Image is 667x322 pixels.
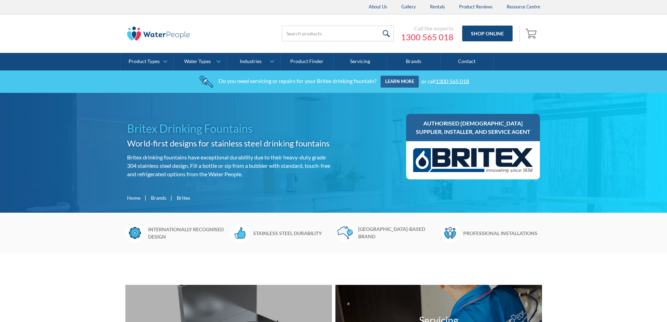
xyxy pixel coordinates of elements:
[253,229,332,237] h6: Stainless steel durability
[280,53,334,70] a: Product Finder
[127,120,331,137] h1: Britex Drinking Fountains
[282,26,394,41] input: Search products
[523,25,540,42] a: Open empty cart
[148,226,227,240] h6: Internationally recognised design
[387,53,440,70] a: Brands
[436,77,469,84] a: 1300 565 018
[413,119,533,136] h3: Authorised [DEMOGRAPHIC_DATA] supplier, installer, and service agent
[421,77,469,84] div: or call
[127,194,140,201] a: Home
[218,77,376,84] div: Do you need servicing or repairs for your Britex drinking fountain?
[127,27,190,41] img: The Water People
[597,287,667,322] iframe: podium webchat widget bubble
[463,229,542,237] h6: Professional installations
[120,53,173,70] a: Product Types
[401,25,453,32] div: Call the experts
[335,223,355,242] img: Australia
[125,223,145,243] img: Gear Cog
[413,148,533,172] img: Britex
[230,223,250,243] img: Thumbs Up
[462,26,513,41] a: Shop Online
[440,223,460,243] img: Waterpeople Symbol
[128,59,160,64] div: Product Types
[240,59,262,64] div: Industries
[174,53,227,70] a: Water Types
[177,194,190,201] div: Britex
[440,53,494,70] a: Contact
[358,225,437,240] h6: [GEOGRAPHIC_DATA]-based brand
[184,59,211,64] div: Water Types
[381,76,419,88] a: Learn more
[127,137,331,150] h2: World-first designs for stainless steel drinking fountains
[170,193,173,202] div: |
[227,53,280,70] a: Industries
[127,153,331,178] p: Britex drinking fountains have exceptional durability due to their heavy-duty grade 304 stainless...
[151,194,166,201] a: Brands
[525,28,539,39] img: shopping cart
[401,32,453,42] a: 1300 565 018
[144,193,147,202] div: |
[334,53,387,70] a: Servicing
